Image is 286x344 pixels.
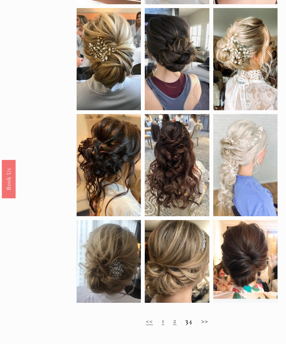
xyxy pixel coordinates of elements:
h2: 4 >> [77,317,277,325]
a: << [146,316,153,325]
strong: 3 [185,316,189,325]
a: 2 [173,316,177,325]
a: Book Us [2,160,16,198]
a: 1 [162,316,165,325]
